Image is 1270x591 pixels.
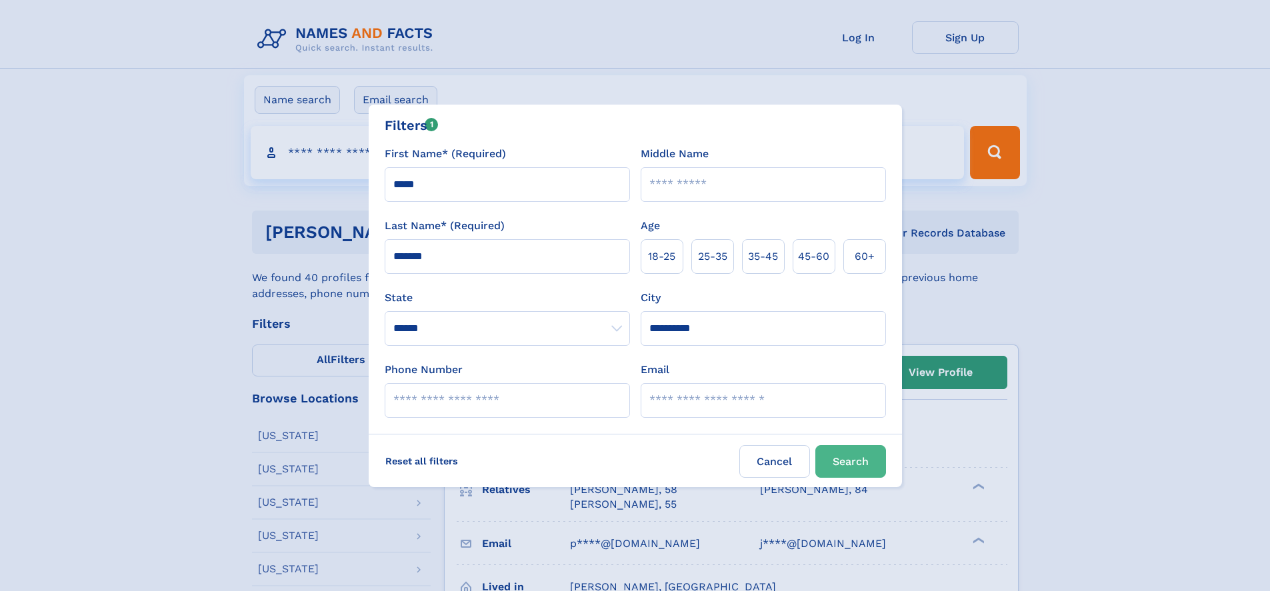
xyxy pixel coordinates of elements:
[798,249,829,265] span: 45‑60
[641,146,709,162] label: Middle Name
[739,445,810,478] label: Cancel
[385,290,630,306] label: State
[385,362,463,378] label: Phone Number
[698,249,727,265] span: 25‑35
[385,218,505,234] label: Last Name* (Required)
[377,445,467,477] label: Reset all filters
[385,146,506,162] label: First Name* (Required)
[385,115,439,135] div: Filters
[641,290,661,306] label: City
[815,445,886,478] button: Search
[855,249,875,265] span: 60+
[641,218,660,234] label: Age
[748,249,778,265] span: 35‑45
[648,249,675,265] span: 18‑25
[641,362,669,378] label: Email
